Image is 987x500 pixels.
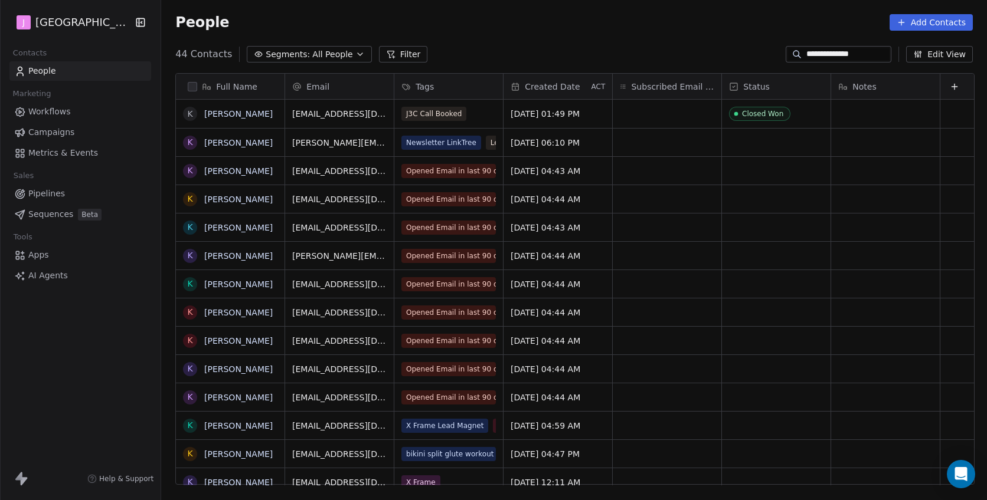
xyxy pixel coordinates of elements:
div: Open Intercom Messenger [947,460,975,488]
div: K [188,334,193,347]
a: Workflows [9,102,151,121]
span: Opened Email in last 90 days - [DATE] [401,390,496,404]
span: [EMAIL_ADDRESS][DOMAIN_NAME] [292,278,387,290]
span: [DATE] 12:11 AM [511,476,605,488]
span: Status [743,81,770,93]
a: Pipelines [9,184,151,203]
div: Tags [394,74,503,99]
div: K [188,221,193,233]
span: Tags [416,81,434,93]
a: [PERSON_NAME] [204,449,273,459]
span: Email [306,81,329,93]
span: Campaigns [28,126,74,139]
span: Opened Email in last 90 days - [DATE] [401,305,496,320]
span: Opened Email in last 90 days - [DATE] [401,334,496,348]
span: Opened Email in last 90 days - [DATE] [401,277,496,291]
a: [PERSON_NAME] [204,166,273,176]
a: Help & Support [87,474,153,483]
a: [PERSON_NAME] [204,393,273,402]
span: Level 1 Opt-in [486,136,545,150]
div: K [188,108,193,120]
a: [PERSON_NAME] [204,308,273,317]
span: Help & Support [99,474,153,483]
a: [PERSON_NAME] [204,138,273,147]
span: [EMAIL_ADDRESS][DOMAIN_NAME] [292,222,387,233]
div: grid [176,100,285,485]
div: k [188,165,193,177]
span: [DATE] 04:43 AM [511,165,605,177]
button: Edit View [906,46,973,63]
a: Metrics & Events [9,143,151,163]
span: Tools [8,228,37,246]
span: Contacts [8,44,52,62]
span: [EMAIL_ADDRESS][DOMAIN_NAME] [292,420,387,432]
span: [GEOGRAPHIC_DATA] [35,15,132,30]
span: [DATE] 04:44 AM [511,392,605,403]
a: SequencesBeta [9,205,151,224]
a: [PERSON_NAME] [204,478,273,487]
span: [PERSON_NAME][EMAIL_ADDRESS][DOMAIN_NAME] [292,250,387,262]
a: [PERSON_NAME] [204,364,273,374]
span: X Frame Lead Magnet [401,419,488,433]
span: Created Date [525,81,580,93]
span: [DATE] 04:43 AM [511,222,605,233]
span: Sequences [28,208,73,221]
a: [PERSON_NAME] [204,251,273,261]
span: [EMAIL_ADDRESS][DOMAIN_NAME] [292,193,387,205]
span: J3C Call Booked [401,107,466,121]
span: [EMAIL_ADDRESS][DOMAIN_NAME] [292,363,387,375]
span: People [28,65,56,77]
span: [DATE] 01:49 PM [511,108,605,120]
a: [PERSON_NAME] [204,195,273,204]
span: bikini split glute workout [401,447,496,461]
span: [EMAIL_ADDRESS][DOMAIN_NAME] [292,448,387,460]
div: K [188,278,193,290]
div: K [188,391,193,403]
button: Add Contacts [890,14,973,31]
a: People [9,61,151,81]
span: [DATE] 04:59 AM [511,420,605,432]
span: Opened Email in last 90 days - [DATE] [401,362,496,376]
span: [DATE] 04:44 AM [511,193,605,205]
span: Full Name [216,81,257,93]
span: [DATE] 04:44 AM [511,363,605,375]
div: K [188,306,193,318]
div: K [188,476,193,488]
span: [DATE] 04:44 AM [511,278,605,290]
span: J [22,17,25,28]
span: [EMAIL_ADDRESS][DOMAIN_NAME] [292,307,387,318]
div: K [188,249,193,262]
span: Subscribed Email Categories [631,81,714,93]
div: Full Name [176,74,285,99]
span: [EMAIL_ADDRESS][DOMAIN_NAME] [292,335,387,347]
a: [PERSON_NAME] [204,336,273,346]
div: K [188,193,193,205]
div: Created DateACT [504,74,612,99]
div: Closed Won [742,110,783,118]
span: Metrics & Events [28,147,98,159]
span: ACT [591,82,605,91]
span: Sales [8,167,39,185]
span: [EMAIL_ADDRESS][DOMAIN_NAME] [292,165,387,177]
a: [PERSON_NAME] [204,223,273,232]
div: Email [285,74,394,99]
a: [PERSON_NAME] [204,279,273,289]
button: J[GEOGRAPHIC_DATA] [14,12,127,32]
span: Marketing [8,85,56,103]
span: Opened Email in last 90 days - [DATE] [401,192,496,206]
span: X Frame [401,475,440,489]
a: [PERSON_NAME] [204,421,273,430]
span: Pipelines [28,187,65,200]
span: [EMAIL_ADDRESS][DOMAIN_NAME] [292,392,387,403]
span: Opened Email in last 90 days - [DATE] [401,249,496,263]
div: Subscribed Email Categories [613,74,721,99]
a: AI Agents [9,266,151,285]
div: grid [285,100,975,485]
span: [PERSON_NAME][EMAIL_ADDRESS][DOMAIN_NAME] [292,137,387,149]
div: K [188,136,193,149]
button: Filter [379,46,428,63]
span: [EMAIL_ADDRESS][DOMAIN_NAME] [292,108,387,120]
div: Status [722,74,831,99]
div: K [188,363,193,375]
span: [DATE] 04:44 AM [511,307,605,318]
